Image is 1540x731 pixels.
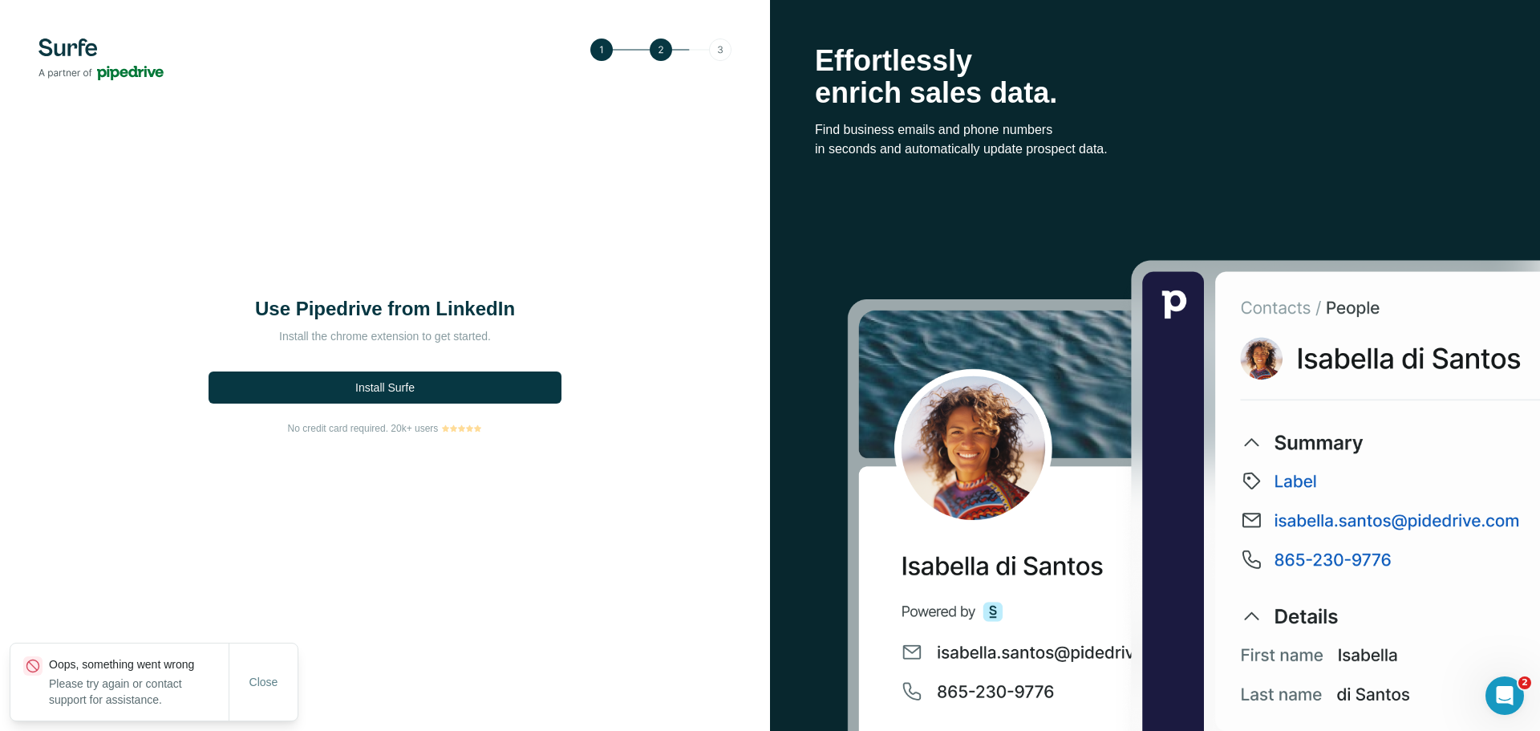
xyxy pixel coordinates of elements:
[815,140,1495,159] p: in seconds and automatically update prospect data.
[1518,676,1531,689] span: 2
[815,45,1495,77] p: Effortlessly
[288,421,439,436] span: No credit card required. 20k+ users
[249,674,278,690] span: Close
[1485,676,1524,715] iframe: Intercom live chat
[238,668,290,696] button: Close
[225,328,545,344] p: Install the chrome extension to get started.
[49,656,229,672] p: Oops, something went wrong
[847,258,1540,731] img: Surfe Stock Photo - Selling good vibes
[355,380,415,396] span: Install Surfe
[225,296,545,322] h1: Use Pipedrive from LinkedIn
[49,676,229,708] p: Please try again or contact support for assistance.
[209,372,561,404] button: Install Surfe
[38,39,164,80] img: Surfe's logo
[590,39,731,61] img: Step 2
[815,120,1495,140] p: Find business emails and phone numbers
[815,77,1495,109] p: enrich sales data.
